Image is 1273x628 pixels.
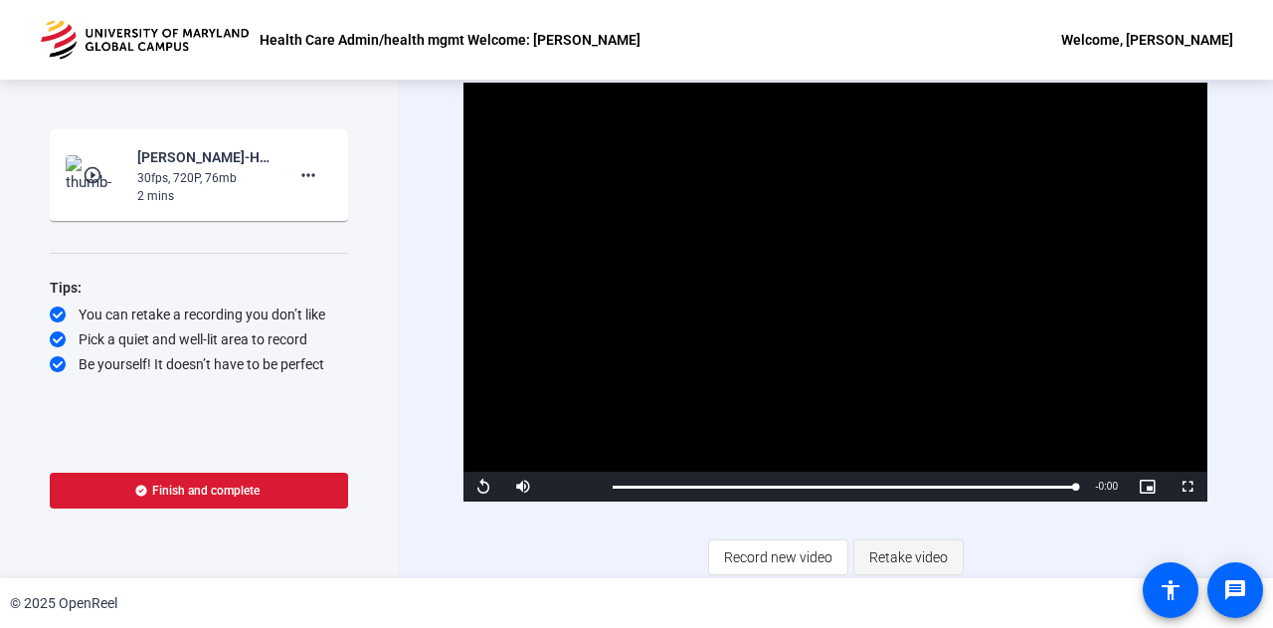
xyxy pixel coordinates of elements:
div: 30fps, 720P, 76mb [137,169,271,187]
mat-icon: message [1223,578,1247,602]
mat-icon: play_circle_outline [83,165,106,185]
img: OpenReel logo [40,20,250,60]
span: 0:00 [1099,481,1118,492]
div: Progress Bar [613,486,1075,489]
span: Finish and complete [152,483,260,499]
button: Retake video [853,539,964,575]
p: Health Care Admin/health mgmt Welcome: [PERSON_NAME] [260,28,640,52]
div: [PERSON_NAME]-Health Care Admin-health mgmt Welcome- L-Health Care Admin-health mgmt Welcome- [PE... [137,145,271,169]
mat-icon: more_horiz [296,163,320,187]
button: Mute [503,472,543,502]
img: thumb-nail [66,155,124,195]
span: Retake video [869,538,948,576]
div: Welcome, [PERSON_NAME] [1061,28,1233,52]
button: Picture-in-Picture [1128,472,1168,502]
button: Replay [463,472,503,502]
button: Record new video [708,539,848,575]
div: 2 mins [137,187,271,205]
button: Finish and complete [50,473,348,509]
button: Fullscreen [1168,472,1207,502]
div: © 2025 OpenReel [10,593,117,614]
div: Video Player [463,83,1207,502]
div: Tips: [50,276,348,300]
div: Be yourself! It doesn’t have to be perfect [50,354,348,374]
mat-icon: accessibility [1159,578,1182,602]
span: Record new video [724,538,832,576]
div: Pick a quiet and well-lit area to record [50,329,348,349]
div: You can retake a recording you don’t like [50,305,348,324]
span: - [1095,481,1098,492]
